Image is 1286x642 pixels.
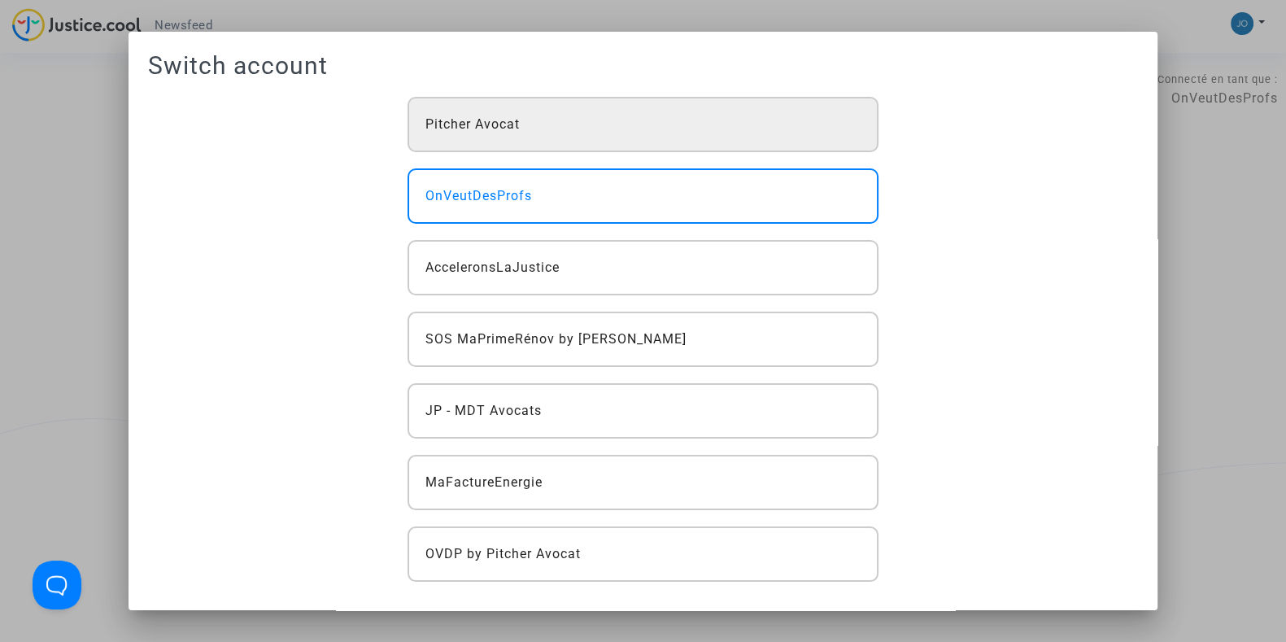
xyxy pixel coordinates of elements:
span: OVDP by Pitcher Avocat [425,544,581,564]
span: Pitcher Avocat [425,115,520,134]
span: SOS MaPrimeRénov by [PERSON_NAME] [425,330,687,349]
span: JP - MDT Avocats [425,401,542,421]
div: Domaine [84,96,125,107]
span: MaFactureEnergie [425,473,543,492]
div: Mots-clés [203,96,249,107]
img: website_grey.svg [26,42,39,55]
img: tab_keywords_by_traffic_grey.svg [185,94,198,107]
span: OnVeutDesProfs [425,186,532,206]
h1: Switch account [148,51,1138,81]
div: v 4.0.25 [46,26,80,39]
img: tab_domain_overview_orange.svg [66,94,79,107]
iframe: Help Scout Beacon - Open [33,561,81,609]
span: AcceleronsLaJustice [425,258,560,277]
div: Domaine: [DOMAIN_NAME] [42,42,184,55]
img: logo_orange.svg [26,26,39,39]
